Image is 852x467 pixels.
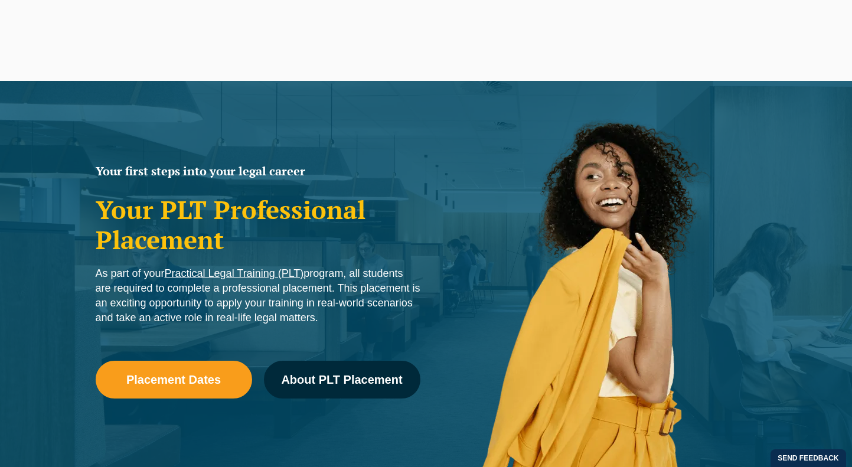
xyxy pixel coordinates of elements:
a: About PLT Placement [264,361,420,399]
h1: Your PLT Professional Placement [96,195,420,254]
span: Placement Dates [126,374,221,386]
a: Placement Dates [96,361,252,399]
a: Practical Legal Training (PLT) [165,267,304,279]
span: About PLT Placement [281,374,402,386]
span: As part of your program, all students are required to complete a professional placement. This pla... [96,267,420,324]
h2: Your first steps into your legal career [96,165,420,177]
